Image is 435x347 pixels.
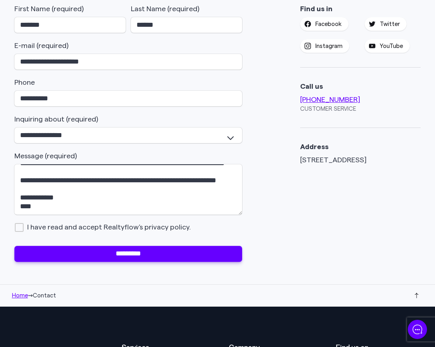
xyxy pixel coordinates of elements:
span: ⇝ [28,293,33,299]
p: Address [300,142,421,151]
form: Contact form [14,4,242,262]
span: Facebook [315,21,342,28]
span: YouTube [380,43,403,50]
label: E-mail (required) [14,41,68,50]
nav: breadcrumbs [12,292,56,299]
h1: How can we help... [12,49,148,62]
a: YouTube [365,39,410,53]
span: New conversation [52,121,96,127]
p: Call us [300,82,421,91]
span: Twitter [380,21,400,28]
label: Inquiring about (required) [14,115,98,124]
span: We run on Gist [67,279,101,285]
a: Home [12,293,28,299]
span: Instagram [315,43,343,50]
a: Twitter [365,17,407,31]
iframe: gist-messenger-bubble-iframe [408,320,427,339]
a: Facebook [300,17,349,31]
label: Message (required) [14,152,77,160]
address: [STREET_ADDRESS] [300,156,421,164]
label: First Name (required) [14,4,84,13]
span: I have read and accept Realtyflow's privacy policy. [14,223,191,231]
img: Company Logo [12,13,25,26]
a: Instagram [300,39,349,53]
p: Find us in [300,4,421,13]
label: Last Name (required) [131,4,199,13]
label: Phone [14,78,35,87]
p: Customer Service [300,105,421,114]
a: [PHONE_NUMBER] [300,96,360,103]
button: New conversation [12,116,148,132]
span: Contact [33,293,56,299]
h2: Welcome to RealtyFlow . Let's chat — Start a new conversation below. [12,63,148,102]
